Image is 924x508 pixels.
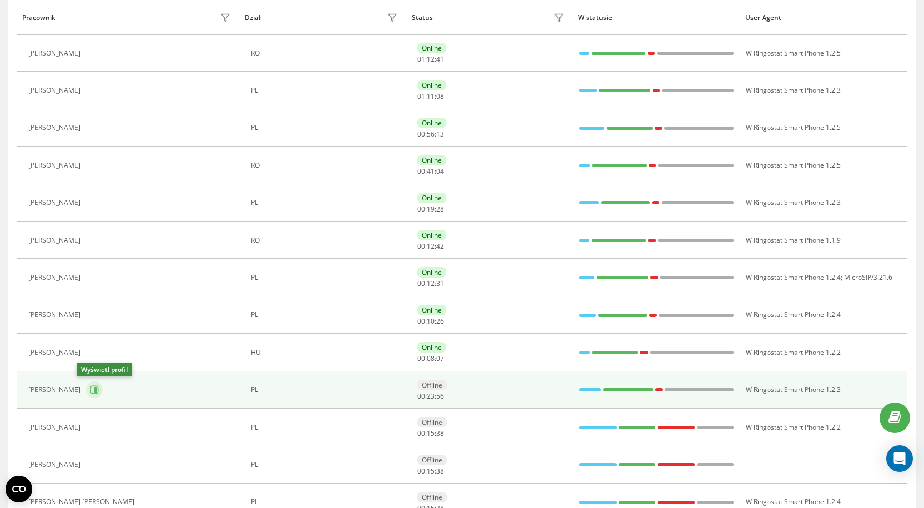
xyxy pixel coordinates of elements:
div: : : [417,393,444,400]
div: W statusie [578,14,735,22]
span: W Ringostat Smart Phone 1.2.4 [746,310,841,319]
span: 00 [417,242,425,251]
span: 56 [427,129,435,139]
div: [PERSON_NAME] [28,49,83,57]
div: Online [417,43,446,53]
div: Online [417,342,446,353]
div: : : [417,243,444,250]
div: Online [417,193,446,203]
div: : : [417,318,444,325]
div: [PERSON_NAME] [28,162,83,169]
span: W Ringostat Smart Phone 1.2.5 [746,123,841,132]
div: [PERSON_NAME] [28,386,83,394]
button: Open CMP widget [6,476,32,502]
span: 56 [436,391,444,401]
div: Offline [417,380,447,390]
div: : : [417,467,444,475]
span: 00 [417,466,425,476]
span: 26 [436,316,444,326]
span: W Ringostat Smart Phone 1.2.5 [746,48,841,58]
div: [PERSON_NAME] [28,87,83,94]
div: : : [417,93,444,100]
div: PL [251,461,401,469]
span: 31 [436,279,444,288]
div: RO [251,49,401,57]
span: MicroSIP/3.21.6 [844,273,892,282]
div: Online [417,80,446,90]
div: Status [412,14,433,22]
span: 04 [436,167,444,176]
span: 38 [436,466,444,476]
span: 08 [427,354,435,363]
span: 00 [417,129,425,139]
div: Online [417,118,446,128]
span: 23 [427,391,435,401]
span: W Ringostat Smart Phone 1.2.4 [746,273,841,282]
div: : : [417,355,444,363]
div: RO [251,237,401,244]
div: Offline [417,492,447,502]
span: 41 [436,54,444,64]
span: W Ringostat Smart Phone 1.2.3 [746,198,841,207]
span: W Ringostat Smart Phone 1.2.3 [746,385,841,394]
div: Online [417,267,446,278]
span: 00 [417,204,425,214]
span: 00 [417,279,425,288]
span: W Ringostat Smart Phone 1.2.2 [746,423,841,432]
div: Offline [417,417,447,427]
div: : : [417,56,444,63]
span: 08 [436,92,444,101]
span: 15 [427,466,435,476]
span: 00 [417,354,425,363]
div: [PERSON_NAME] [28,349,83,356]
div: Open Intercom Messenger [886,445,913,472]
span: 12 [427,279,435,288]
span: 19 [427,204,435,214]
span: 11 [427,92,435,101]
div: User Agent [745,14,902,22]
div: PL [251,199,401,207]
span: 12 [427,242,435,251]
span: W Ringostat Smart Phone 1.2.5 [746,160,841,170]
div: Wyświetl profil [77,363,132,376]
div: PL [251,498,401,506]
span: 38 [436,429,444,438]
div: PL [251,124,401,132]
span: 07 [436,354,444,363]
div: : : [417,280,444,288]
span: 13 [436,129,444,139]
span: 00 [417,316,425,326]
div: [PERSON_NAME] [28,199,83,207]
span: W Ringostat Smart Phone 1.2.3 [746,85,841,95]
span: 28 [436,204,444,214]
span: 01 [417,54,425,64]
div: [PERSON_NAME] [28,237,83,244]
span: 00 [417,429,425,438]
div: PL [251,386,401,394]
div: [PERSON_NAME] [28,461,83,469]
div: Pracownik [22,14,55,22]
span: W Ringostat Smart Phone 1.1.9 [746,235,841,245]
span: 42 [436,242,444,251]
span: 12 [427,54,435,64]
span: 00 [417,167,425,176]
div: Offline [417,455,447,465]
div: [PERSON_NAME] [PERSON_NAME] [28,498,137,506]
div: Online [417,230,446,240]
div: PL [251,311,401,319]
div: [PERSON_NAME] [28,424,83,431]
div: PL [251,87,401,94]
span: W Ringostat Smart Phone 1.2.2 [746,348,841,357]
div: : : [417,205,444,213]
div: : : [417,430,444,437]
div: PL [251,274,401,281]
div: RO [251,162,401,169]
span: 15 [427,429,435,438]
span: 00 [417,391,425,401]
div: : : [417,168,444,175]
span: 10 [427,316,435,326]
div: [PERSON_NAME] [28,124,83,132]
div: Online [417,305,446,315]
div: [PERSON_NAME] [28,274,83,281]
span: W Ringostat Smart Phone 1.2.4 [746,497,841,506]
